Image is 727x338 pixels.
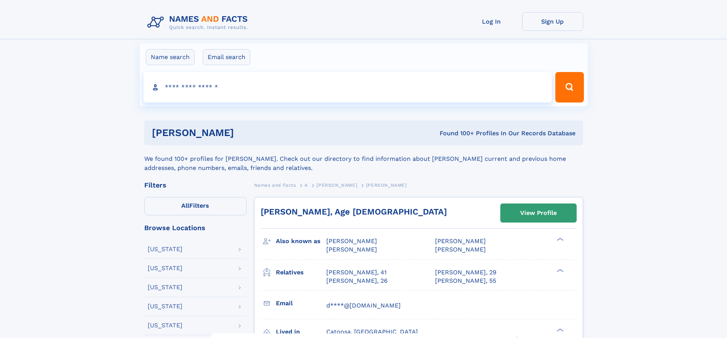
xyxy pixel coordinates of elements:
[522,12,583,31] a: Sign Up
[203,49,250,65] label: Email search
[144,182,247,189] div: Filters
[148,265,182,271] div: [US_STATE]
[144,145,583,173] div: We found 100+ profiles for [PERSON_NAME]. Check out our directory to find information about [PERS...
[555,72,584,103] button: Search Button
[148,322,182,328] div: [US_STATE]
[276,297,326,310] h3: Email
[520,204,557,222] div: View Profile
[555,268,564,273] div: ❯
[461,12,522,31] a: Log In
[326,246,377,253] span: [PERSON_NAME]
[148,303,182,309] div: [US_STATE]
[144,224,247,231] div: Browse Locations
[435,246,486,253] span: [PERSON_NAME]
[435,237,486,245] span: [PERSON_NAME]
[326,268,387,277] a: [PERSON_NAME], 41
[435,268,496,277] a: [PERSON_NAME], 29
[146,49,195,65] label: Name search
[144,197,247,215] label: Filters
[276,266,326,279] h3: Relatives
[555,327,564,332] div: ❯
[144,12,254,33] img: Logo Names and Facts
[305,180,308,190] a: A
[181,202,189,209] span: All
[337,129,575,138] div: Found 100+ Profiles In Our Records Database
[366,183,407,188] span: [PERSON_NAME]
[276,235,326,248] h3: Also known as
[316,180,357,190] a: [PERSON_NAME]
[254,180,296,190] a: Names and Facts
[326,277,388,285] a: [PERSON_NAME], 26
[305,183,308,188] span: A
[148,246,182,252] div: [US_STATE]
[316,183,357,188] span: [PERSON_NAME]
[326,328,418,335] span: Catoosa, [GEOGRAPHIC_DATA]
[261,207,447,216] a: [PERSON_NAME], Age [DEMOGRAPHIC_DATA]
[326,237,377,245] span: [PERSON_NAME]
[555,237,564,242] div: ❯
[435,277,496,285] a: [PERSON_NAME], 55
[501,204,576,222] a: View Profile
[148,284,182,290] div: [US_STATE]
[143,72,552,103] input: search input
[152,128,337,138] h1: [PERSON_NAME]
